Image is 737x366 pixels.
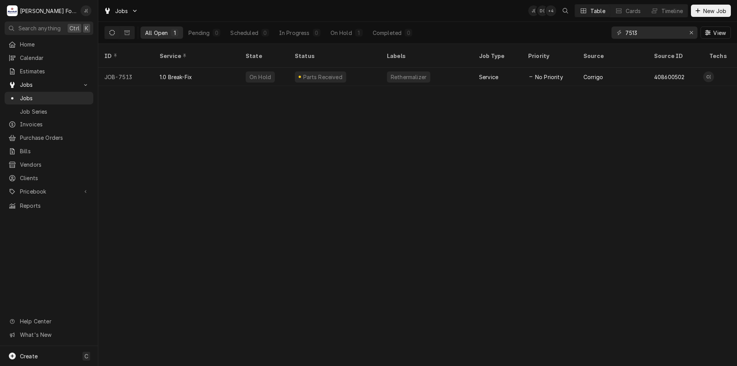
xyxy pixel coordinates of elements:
div: JOB-7513 [98,68,154,86]
div: Job Type [479,52,516,60]
span: Jobs [20,94,89,102]
div: D( [537,5,548,16]
button: View [701,26,731,39]
span: Pricebook [20,187,78,195]
div: J( [81,5,91,16]
input: Keyword search [625,26,683,39]
span: Invoices [20,120,89,128]
div: M [7,5,18,16]
button: Erase input [685,26,697,39]
span: No Priority [535,73,563,81]
div: Marshall Food Equipment Service's Avatar [7,5,18,16]
span: What's New [20,331,89,339]
div: On Hold [249,73,272,81]
div: Service [479,73,498,81]
a: Job Series [5,105,93,118]
div: Service [160,52,232,60]
div: Pending [188,29,210,37]
div: Techs [709,52,728,60]
div: 0 [214,29,219,37]
span: Reports [20,202,89,210]
div: + 4 [545,5,556,16]
div: 1 [172,29,177,37]
div: Jeff Debigare (109)'s Avatar [528,5,539,16]
span: Jobs [115,7,128,15]
a: Purchase Orders [5,131,93,144]
a: Jobs [5,92,93,104]
div: Corrigo [583,73,603,81]
a: Home [5,38,93,51]
span: Estimates [20,67,89,75]
a: Reports [5,199,93,212]
div: Source [583,52,640,60]
span: New Job [702,7,728,15]
div: David Testa (92)'s Avatar [537,5,548,16]
div: All Open [145,29,168,37]
div: 0 [263,29,268,37]
div: In Progress [279,29,310,37]
span: Create [20,353,38,359]
a: Calendar [5,51,93,64]
div: C( [703,71,714,82]
a: Clients [5,172,93,184]
div: Cards [626,7,641,15]
span: Ctrl [69,24,79,32]
div: Jeff Debigare (109)'s Avatar [81,5,91,16]
a: Go to What's New [5,328,93,341]
a: Go to Jobs [5,78,93,91]
div: Labels [387,52,467,60]
span: Jobs [20,81,78,89]
a: Go to Pricebook [5,185,93,198]
div: On Hold [330,29,352,37]
button: Search anythingCtrlK [5,22,93,35]
div: Rethermalizer [390,73,427,81]
div: 408600502 [654,73,684,81]
div: 0 [314,29,319,37]
span: C [84,352,88,360]
div: Completed [373,29,402,37]
span: Home [20,40,89,48]
button: New Job [691,5,731,17]
div: Source ID [654,52,696,60]
button: Open search [559,5,572,17]
a: Vendors [5,158,93,171]
span: Search anything [18,24,61,32]
a: Estimates [5,65,93,78]
span: K [85,24,88,32]
span: Vendors [20,161,89,169]
div: Chris Branca (99)'s Avatar [703,71,714,82]
span: Job Series [20,108,89,116]
a: Bills [5,145,93,157]
div: State [246,52,283,60]
div: ID [104,52,146,60]
div: Priority [528,52,570,60]
a: Go to Jobs [101,5,141,17]
div: Scheduled [230,29,258,37]
div: Timeline [661,7,683,15]
span: Help Center [20,317,89,325]
div: 1.0 Break-Fix [160,73,192,81]
div: [PERSON_NAME] Food Equipment Service [20,7,76,15]
a: Invoices [5,118,93,131]
div: Status [295,52,373,60]
div: 0 [406,29,411,37]
div: 1 [357,29,361,37]
span: View [712,29,727,37]
span: Calendar [20,54,89,62]
div: Parts Received [302,73,343,81]
span: Purchase Orders [20,134,89,142]
div: J( [528,5,539,16]
a: Go to Help Center [5,315,93,328]
span: Bills [20,147,89,155]
span: Clients [20,174,89,182]
div: Table [590,7,605,15]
